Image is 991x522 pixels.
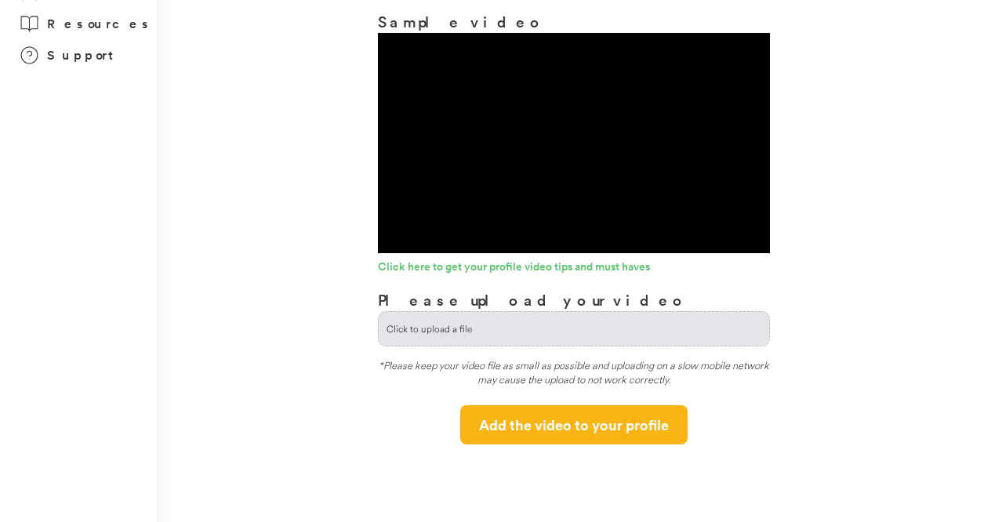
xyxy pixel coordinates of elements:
h3: Support [47,45,121,65]
div: *Please keep your video file as small as possible and uploading on a slow mobile network may caus... [378,358,770,393]
button: Add the video to your profile [460,405,688,444]
div: Video Player [378,33,770,253]
h3: Resources [47,14,153,34]
a: Click here to get your profile video tips and must haves [378,261,770,277]
h3: Sample video [378,10,770,33]
h3: Please upload your video [378,288,688,311]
